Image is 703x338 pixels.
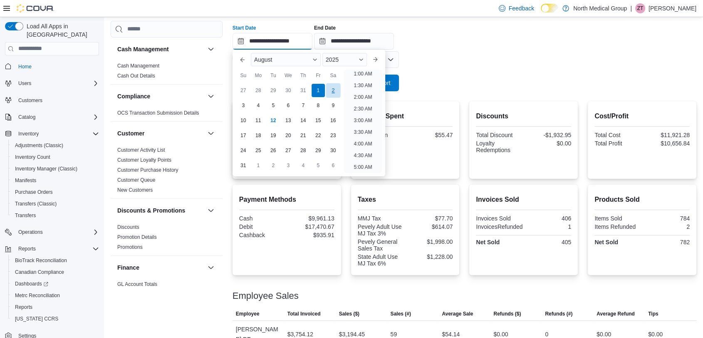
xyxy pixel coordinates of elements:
span: Cash Out Details [117,73,155,79]
a: BioTrack Reconciliation [12,255,70,265]
span: Employee [236,310,260,317]
a: Dashboards [12,279,52,289]
div: 406 [525,215,571,222]
span: Users [15,78,99,88]
button: Users [2,78,102,89]
span: Transfers [12,210,99,220]
a: Metrc Reconciliation [12,290,63,300]
div: day-17 [237,129,250,142]
span: Promotion Details [117,234,157,240]
span: Discounts [117,224,139,230]
div: day-4 [297,159,310,172]
div: day-2 [326,83,340,98]
div: Finance [111,279,223,303]
span: Customer Purchase History [117,167,178,173]
button: Discounts & Promotions [117,206,204,215]
span: Adjustments (Classic) [12,140,99,150]
div: Total Cost [594,132,640,138]
strong: Net Sold [594,239,618,245]
div: day-14 [297,114,310,127]
span: Reports [15,244,99,254]
p: | [630,3,632,13]
button: Inventory [15,129,42,139]
div: $11,921.28 [644,132,690,138]
span: Transfers (Classic) [12,199,99,209]
span: Manifests [12,175,99,185]
div: 784 [644,215,690,222]
button: Inventory Count [8,151,102,163]
p: North Medical Group [573,3,627,13]
li: 3:00 AM [350,115,375,125]
div: Cashback [239,232,285,238]
div: Fr [312,69,325,82]
label: End Date [314,25,336,31]
a: Customer Purchase History [117,167,178,173]
div: $9,961.13 [288,215,334,222]
span: August [254,56,272,63]
button: Discounts & Promotions [206,205,216,215]
a: Reports [12,302,36,312]
button: Home [2,60,102,73]
a: Dashboards [8,278,102,290]
div: day-19 [267,129,280,142]
div: day-21 [297,129,310,142]
div: day-3 [282,159,295,172]
span: Operations [15,227,99,237]
span: Canadian Compliance [12,267,99,277]
button: Reports [2,243,102,255]
li: 4:30 AM [350,150,375,160]
span: BioTrack Reconciliation [15,257,67,264]
button: Customer [206,128,216,138]
button: Finance [117,263,204,272]
span: Refunds (#) [545,310,572,317]
span: Transfers [15,212,36,219]
span: Customer Queue [117,177,155,183]
div: Compliance [111,108,223,121]
h2: Payment Methods [239,195,334,205]
div: Pevely Adult Use MJ Tax 3% [358,223,403,237]
div: day-30 [282,84,295,97]
input: Dark Mode [541,4,558,13]
div: day-13 [282,114,295,127]
button: Cash Management [206,44,216,54]
div: day-16 [327,114,340,127]
div: InvoicesRefunded [476,223,522,230]
span: Customer Loyalty Points [117,157,171,163]
a: Discounts [117,224,139,230]
div: day-29 [312,144,325,157]
h2: Cost/Profit [594,111,690,121]
a: Inventory Count [12,152,54,162]
span: Sales ($) [339,310,359,317]
span: Canadian Compliance [15,269,64,275]
span: Inventory [15,129,99,139]
strong: Net Sold [476,239,500,245]
div: day-30 [327,144,340,157]
button: Users [15,78,35,88]
div: day-23 [327,129,340,142]
span: Sales (#) [391,310,411,317]
img: Cova [17,4,54,13]
span: Inventory Manager (Classic) [12,164,99,174]
li: 1:30 AM [350,80,375,90]
span: ZT [637,3,644,13]
div: Th [297,69,310,82]
span: Adjustments (Classic) [15,142,63,149]
span: Users [18,80,31,87]
span: Inventory Count [12,152,99,162]
span: New Customers [117,187,153,193]
a: Adjustments (Classic) [12,140,67,150]
span: Metrc Reconciliation [12,290,99,300]
div: MMJ Tax [358,215,403,222]
span: Dashboards [15,280,48,287]
label: Start Date [233,25,256,31]
span: BioTrack Reconciliation [12,255,99,265]
span: Inventory Manager (Classic) [15,165,77,172]
div: August, 2025 [236,83,341,173]
h3: Cash Management [117,45,169,53]
div: $17,470.67 [288,223,334,230]
div: 405 [525,239,571,245]
span: Customer Activity List [117,147,165,153]
button: Metrc Reconciliation [8,290,102,301]
span: Metrc Reconciliation [15,292,60,299]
